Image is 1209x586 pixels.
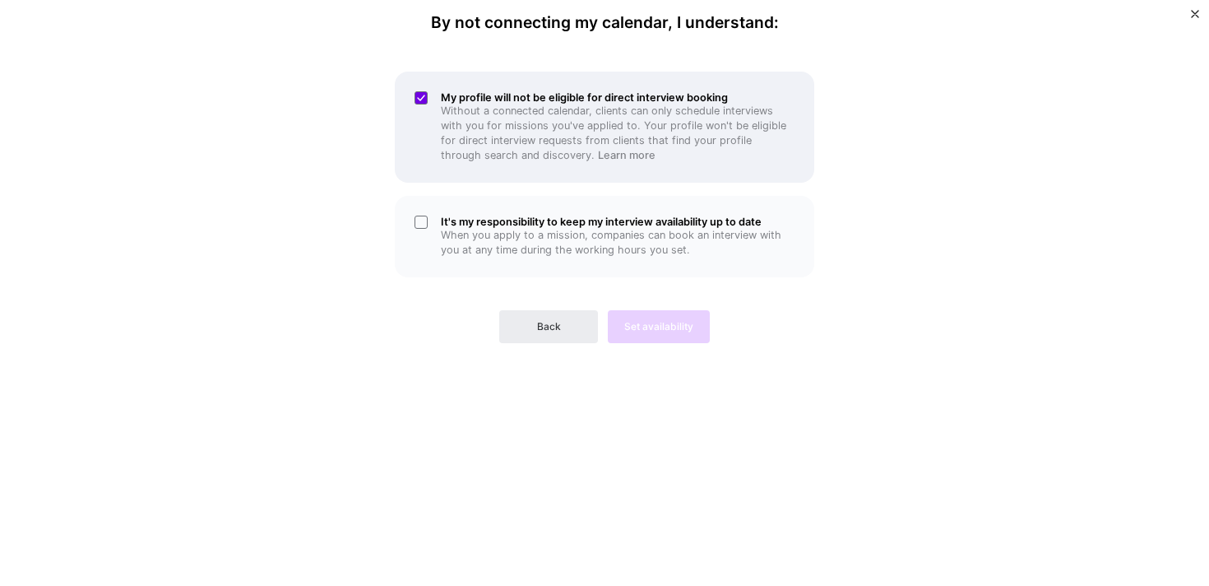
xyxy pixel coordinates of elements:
[431,13,779,32] h4: By not connecting my calendar, I understand:
[598,149,655,161] a: Learn more
[1191,10,1199,27] button: Close
[499,310,598,343] button: Back
[537,319,561,334] span: Back
[441,216,794,228] h5: It's my responsibility to keep my interview availability up to date
[441,104,794,163] p: Without a connected calendar, clients can only schedule interviews with you for missions you've a...
[441,91,794,104] h5: My profile will not be eligible for direct interview booking
[441,228,794,258] p: When you apply to a mission, companies can book an interview with you at any time during the work...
